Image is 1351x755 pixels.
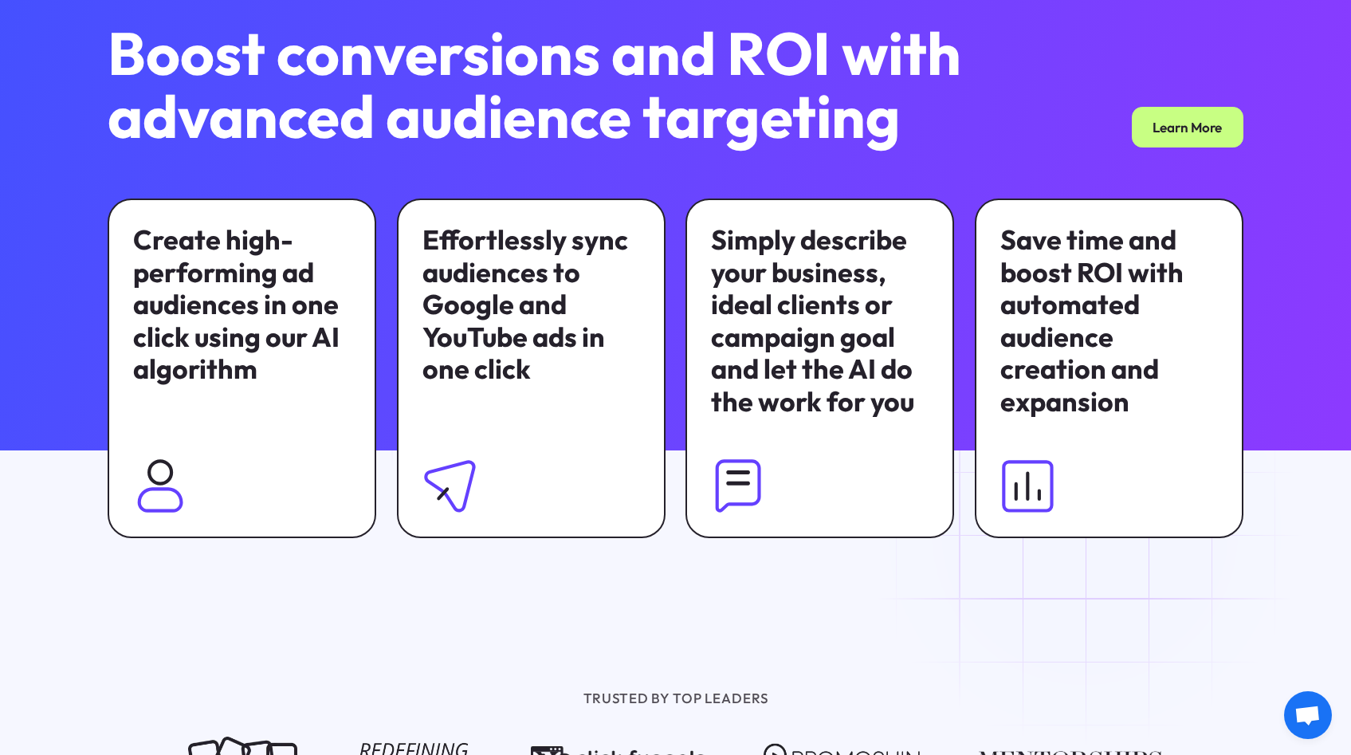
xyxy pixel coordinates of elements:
[1284,691,1332,739] a: Open chat
[108,22,992,147] h2: Boost conversions and ROI with advanced audience targeting
[268,688,1084,709] div: TRUSTED BY TOP LEADERS
[711,224,929,418] div: Simply describe your business, ideal clients or campaign goal and let the AI do the work for you
[133,224,351,386] div: Create high-performing ad audiences in one click using our AI algorithm
[422,224,640,386] div: Effortlessly sync audiences to Google and YouTube ads in one click
[1000,224,1218,418] div: Save time and boost ROI with automated audience creation and expansion
[1132,107,1243,147] a: Learn More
